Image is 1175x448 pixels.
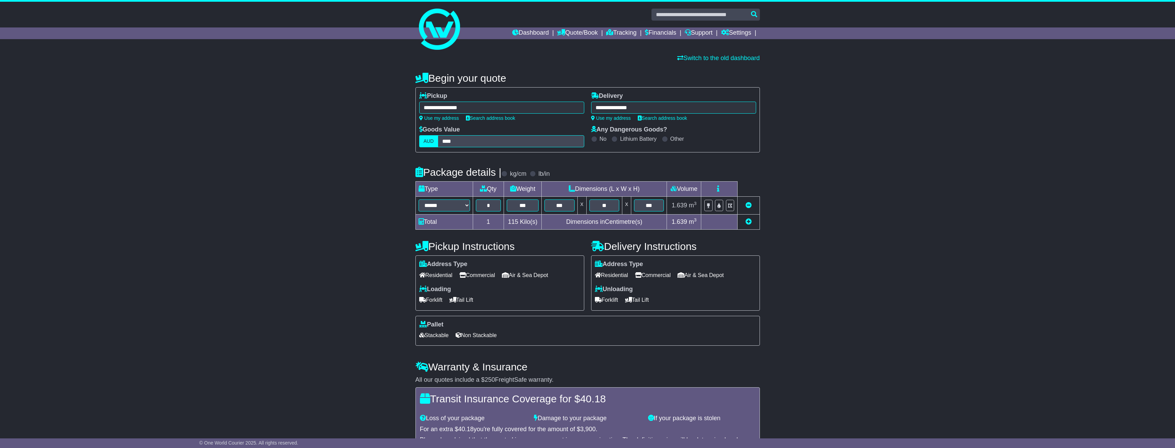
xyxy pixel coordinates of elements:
[504,182,542,197] td: Weight
[672,202,687,209] span: 1.639
[416,415,531,422] div: Loss of your package
[415,376,760,384] div: All our quotes include a $ FreightSafe warranty.
[667,182,701,197] td: Volume
[199,440,298,446] span: © One World Courier 2025. All rights reserved.
[635,270,671,280] span: Commercial
[458,426,474,433] span: 40.18
[638,115,687,121] a: Search address book
[415,166,502,178] h4: Package details |
[415,215,473,230] td: Total
[591,241,760,252] h4: Delivery Instructions
[580,426,596,433] span: 3,900
[419,321,444,329] label: Pallet
[415,72,760,84] h4: Begin your quote
[420,426,755,433] div: For an extra $ you're fully covered for the amount of $ .
[538,170,550,178] label: lb/in
[504,215,542,230] td: Kilo(s)
[595,286,633,293] label: Unloading
[670,136,684,142] label: Other
[678,270,724,280] span: Air & Sea Depot
[456,330,497,341] span: Non Stackable
[645,415,759,422] div: If your package is stolen
[645,27,676,39] a: Financials
[694,217,697,222] sup: 3
[595,261,643,268] label: Address Type
[620,136,657,142] label: Lithium Battery
[694,201,697,206] sup: 3
[419,261,468,268] label: Address Type
[600,136,607,142] label: No
[625,295,649,305] span: Tail Lift
[415,182,473,197] td: Type
[745,202,752,209] a: Remove this item
[485,376,495,383] span: 250
[672,218,687,225] span: 1.639
[419,135,438,147] label: AUD
[577,197,586,215] td: x
[542,182,667,197] td: Dimensions (L x W x H)
[745,218,752,225] a: Add new item
[419,126,460,134] label: Goods Value
[591,92,623,100] label: Delivery
[419,330,449,341] span: Stackable
[419,286,451,293] label: Loading
[689,202,697,209] span: m
[415,241,584,252] h4: Pickup Instructions
[622,197,631,215] td: x
[685,27,713,39] a: Support
[419,295,443,305] span: Forklift
[595,295,618,305] span: Forklift
[512,27,549,39] a: Dashboard
[419,92,447,100] label: Pickup
[420,393,755,404] h4: Transit Insurance Coverage for $
[591,126,667,134] label: Any Dangerous Goods?
[542,215,667,230] td: Dimensions in Centimetre(s)
[415,361,760,372] h4: Warranty & Insurance
[473,182,504,197] td: Qty
[510,170,526,178] label: kg/cm
[580,393,606,404] span: 40.18
[502,270,548,280] span: Air & Sea Depot
[419,270,453,280] span: Residential
[466,115,515,121] a: Search address book
[591,115,631,121] a: Use my address
[459,270,495,280] span: Commercial
[595,270,628,280] span: Residential
[419,115,459,121] a: Use my address
[508,218,518,225] span: 115
[721,27,751,39] a: Settings
[606,27,636,39] a: Tracking
[677,55,760,61] a: Switch to the old dashboard
[557,27,598,39] a: Quote/Book
[449,295,473,305] span: Tail Lift
[689,218,697,225] span: m
[473,215,504,230] td: 1
[530,415,645,422] div: Damage to your package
